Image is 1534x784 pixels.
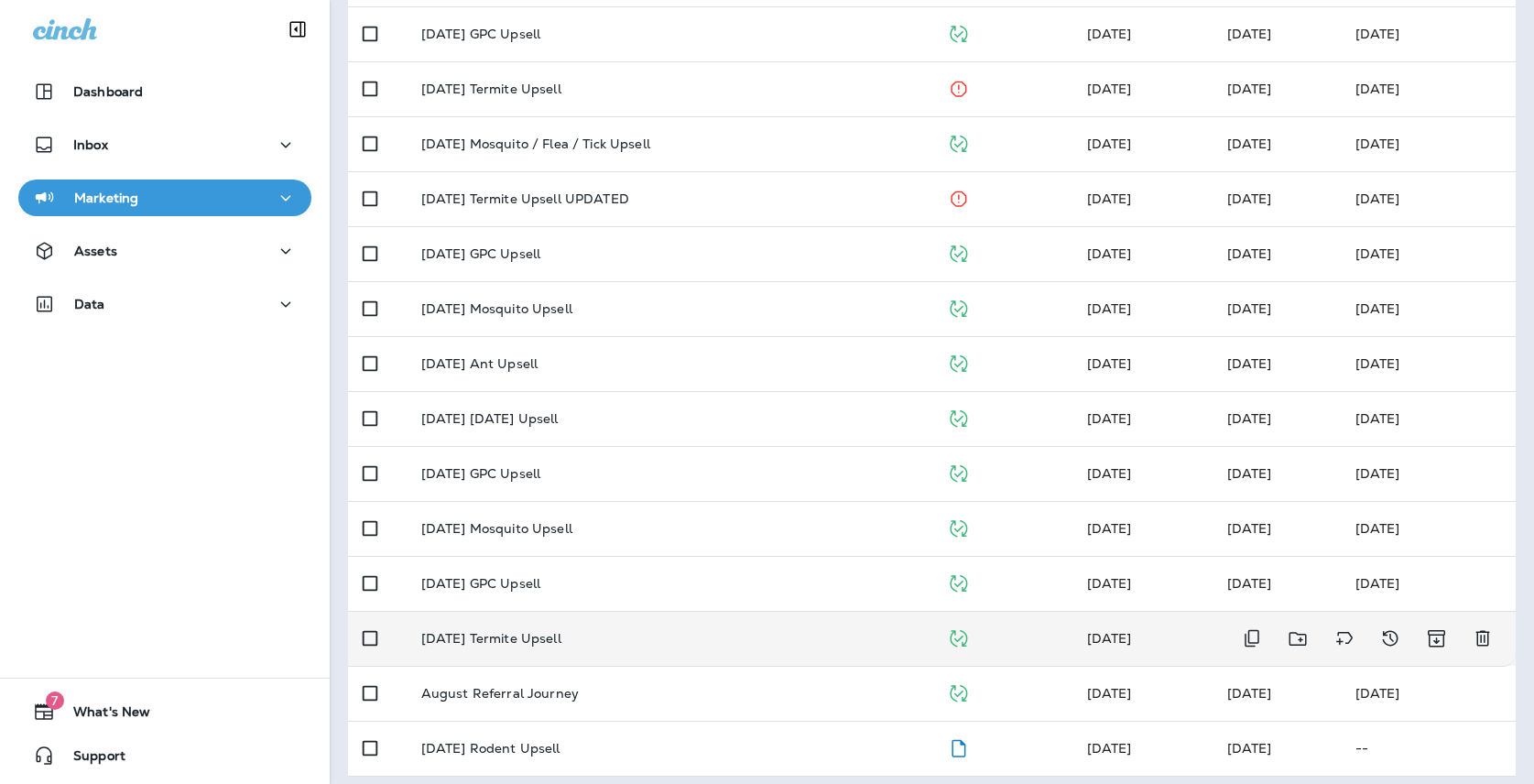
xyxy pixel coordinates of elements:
[947,354,970,370] span: Published
[1227,575,1272,592] span: Maddie Madonecsky
[1087,410,1132,427] span: Maddie Madonecsky
[1341,6,1516,61] td: [DATE]
[1087,465,1132,482] span: Maddie Madonecsky
[947,683,970,700] span: Published
[1227,300,1272,317] span: Maddie Madonecsky
[1227,26,1272,42] span: Maddie Madonecsky
[1087,685,1132,702] span: Maddie Madonecsky
[1227,136,1272,152] span: Maddie Madonecsky
[947,189,970,205] span: Stopped
[74,191,138,205] p: Marketing
[1341,281,1516,336] td: [DATE]
[1464,620,1501,658] button: Delete
[947,408,970,425] span: Published
[1227,245,1272,262] span: Maddie Madonecsky
[1227,191,1272,207] span: Maddie Madonecsky
[1087,26,1132,42] span: Maddie Madonecsky
[947,79,970,95] span: Stopped
[1341,116,1516,171] td: [DATE]
[1227,410,1272,427] span: Maddie Madonecsky
[421,301,572,316] p: [DATE] Mosquito Upsell
[1372,620,1409,658] button: View Changelog
[73,137,108,152] p: Inbox
[73,84,143,99] p: Dashboard
[1227,81,1272,97] span: Jason Munk
[18,693,311,730] button: 7What's New
[1087,630,1132,647] span: Maddie Madonecsky
[74,244,117,258] p: Assets
[1341,501,1516,556] td: [DATE]
[1341,226,1516,281] td: [DATE]
[1087,575,1132,592] span: Jason Munk
[421,521,572,536] p: [DATE] Mosquito Upsell
[421,191,629,206] p: [DATE] Termite Upsell UPDATED
[947,518,970,535] span: Published
[18,126,311,163] button: Inbox
[947,299,970,315] span: Published
[74,297,105,311] p: Data
[421,246,540,261] p: [DATE] GPC Upsell
[421,411,559,426] p: [DATE] [DATE] Upsell
[421,27,540,41] p: [DATE] GPC Upsell
[1087,740,1132,757] span: Maddie Madonecsky
[1087,136,1132,152] span: Maddie Madonecsky
[1341,61,1516,116] td: [DATE]
[1341,171,1516,226] td: [DATE]
[421,136,650,151] p: [DATE] Mosquito / Flea / Tick Upsell
[421,466,540,481] p: [DATE] GPC Upsell
[947,573,970,590] span: Published
[46,691,64,710] span: 7
[1087,355,1132,372] span: Maddie Madonecsky
[1418,620,1455,658] button: Archive
[421,741,560,756] p: [DATE] Rodent Upsell
[1087,81,1132,97] span: Maddie Madonecsky
[947,244,970,260] span: Published
[1341,391,1516,446] td: [DATE]
[55,748,125,770] span: Support
[18,73,311,110] button: Dashboard
[18,286,311,322] button: Data
[947,738,970,755] span: Draft
[1341,666,1516,721] td: [DATE]
[947,134,970,150] span: Published
[1279,620,1317,658] button: Move to folder
[421,576,540,591] p: [DATE] GPC Upsell
[1227,740,1272,757] span: Maddie Madonecsky
[18,737,311,774] button: Support
[1341,556,1516,611] td: [DATE]
[1326,620,1363,658] button: Add tags
[1355,741,1501,756] p: --
[421,82,561,96] p: [DATE] Termite Upsell
[1087,245,1132,262] span: Maddie Madonecsky
[1341,446,1516,501] td: [DATE]
[421,686,579,701] p: August Referral Journey
[1227,465,1272,482] span: Maddie Madonecsky
[1227,685,1272,702] span: Maddie Madonecsky
[18,180,311,216] button: Marketing
[421,356,538,371] p: [DATE] Ant Upsell
[947,628,970,645] span: Published
[1227,520,1272,537] span: Maddie Madonecsky
[1087,300,1132,317] span: Maddie Madonecsky
[18,233,311,269] button: Assets
[421,631,561,646] p: [DATE] Termite Upsell
[55,704,150,726] span: What's New
[947,24,970,40] span: Published
[272,11,323,48] button: Collapse Sidebar
[1234,620,1270,658] button: Duplicate
[1227,355,1272,372] span: Maddie Madonecsky
[947,463,970,480] span: Published
[1087,191,1132,207] span: Maddie Madonecsky
[1341,336,1516,391] td: [DATE]
[1087,520,1132,537] span: Maddie Madonecsky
